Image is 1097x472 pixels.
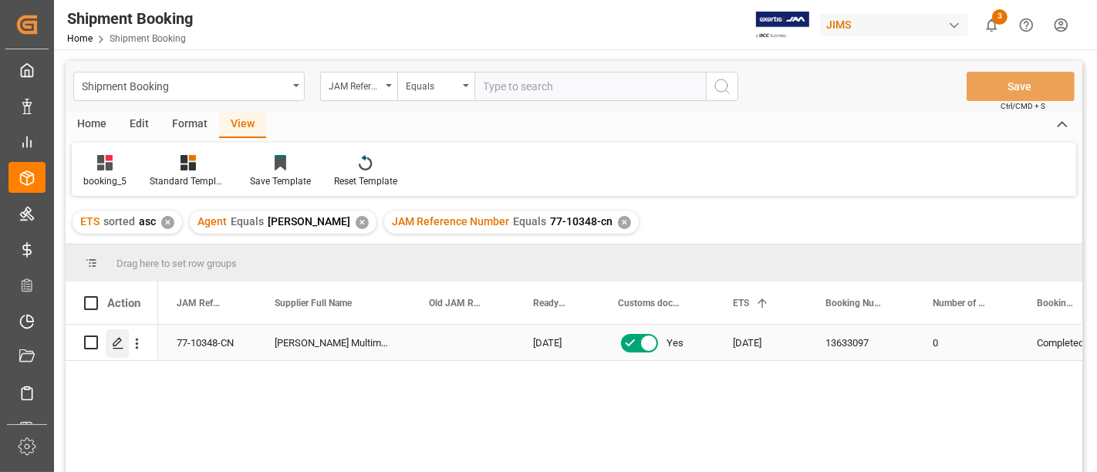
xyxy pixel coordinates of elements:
[334,174,397,188] div: Reset Template
[268,215,350,228] span: [PERSON_NAME]
[1001,100,1045,112] span: Ctrl/CMD + S
[513,215,546,228] span: Equals
[177,298,224,308] span: JAM Reference Number
[967,72,1075,101] button: Save
[1037,298,1074,308] span: Booking Status
[706,72,738,101] button: search button
[825,298,882,308] span: Booking Number
[256,325,410,360] div: [PERSON_NAME] Multimedia [GEOGRAPHIC_DATA]
[974,8,1009,42] button: show 3 new notifications
[820,10,974,39] button: JIMS
[66,325,158,361] div: Press SPACE to select this row.
[356,216,369,229] div: ✕
[83,174,127,188] div: booking_5
[118,112,160,138] div: Edit
[66,112,118,138] div: Home
[667,325,684,361] span: Yes
[807,325,914,360] div: 13633097
[231,215,264,228] span: Equals
[82,76,288,95] div: Shipment Booking
[515,325,599,360] div: [DATE]
[139,215,156,228] span: asc
[329,76,381,93] div: JAM Reference Number
[160,112,219,138] div: Format
[550,215,613,228] span: 77-10348-cn
[1009,8,1044,42] button: Help Center
[219,112,266,138] div: View
[275,298,352,308] span: Supplier Full Name
[474,72,706,101] input: Type to search
[197,215,227,228] span: Agent
[533,298,567,308] span: Ready Date
[67,33,93,44] a: Home
[107,296,140,310] div: Action
[820,14,968,36] div: JIMS
[914,325,1018,360] div: 0
[320,72,397,101] button: open menu
[429,298,482,308] span: Old JAM Reference Number
[992,9,1008,25] span: 3
[406,76,458,93] div: Equals
[618,298,682,308] span: Customs documents sent to broker
[392,215,509,228] span: JAM Reference Number
[733,298,749,308] span: ETS
[80,215,100,228] span: ETS
[397,72,474,101] button: open menu
[933,298,986,308] span: Number of Containers
[756,12,809,39] img: Exertis%20JAM%20-%20Email%20Logo.jpg_1722504956.jpg
[67,7,193,30] div: Shipment Booking
[150,174,227,188] div: Standard Templates
[250,174,311,188] div: Save Template
[103,215,135,228] span: sorted
[161,216,174,229] div: ✕
[116,258,237,269] span: Drag here to set row groups
[73,72,305,101] button: open menu
[714,325,807,360] div: [DATE]
[158,325,256,360] div: 77-10348-CN
[618,216,631,229] div: ✕
[1037,325,1088,361] div: Completed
